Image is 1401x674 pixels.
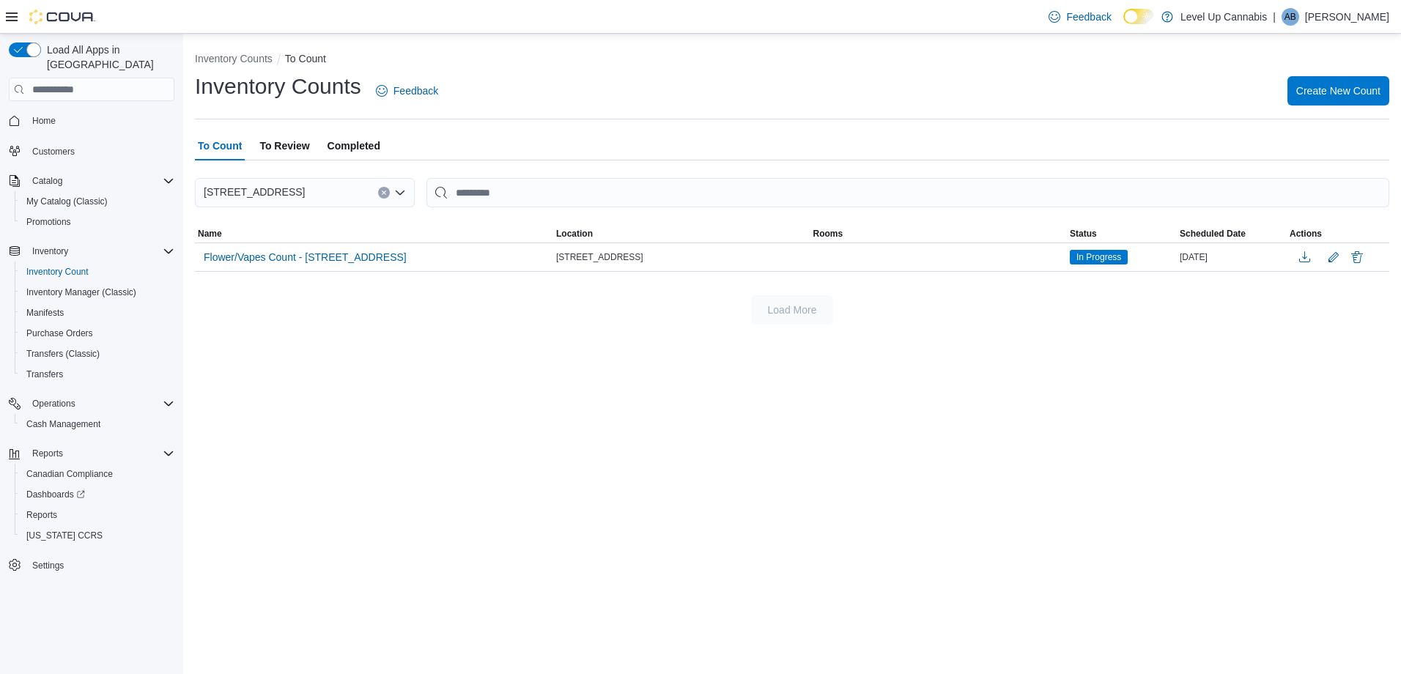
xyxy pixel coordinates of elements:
span: Dark Mode [1123,24,1124,25]
span: Manifests [21,304,174,322]
a: Settings [26,557,70,574]
button: My Catalog (Classic) [15,191,180,212]
span: Transfers [21,366,174,383]
span: [US_STATE] CCRS [26,530,103,541]
button: [US_STATE] CCRS [15,525,180,546]
span: Catalog [26,172,174,190]
span: Completed [328,131,380,160]
span: Transfers [26,369,63,380]
button: Cash Management [15,414,180,434]
span: Purchase Orders [26,327,93,339]
button: Inventory Manager (Classic) [15,282,180,303]
a: Home [26,112,62,130]
button: To Count [285,53,326,64]
span: In Progress [1070,250,1128,264]
a: Purchase Orders [21,325,99,342]
button: Catalog [3,171,180,191]
span: Settings [32,560,64,571]
p: Level Up Cannabis [1180,8,1267,26]
span: Scheduled Date [1180,228,1246,240]
img: Cova [29,10,95,24]
a: Reports [21,506,63,524]
span: Dashboards [21,486,174,503]
span: Cash Management [21,415,174,433]
button: Status [1067,225,1177,242]
span: Operations [32,398,75,410]
button: Location [553,225,810,242]
div: Aden Blahut [1282,8,1299,26]
span: Canadian Compliance [26,468,113,480]
button: Inventory [3,241,180,262]
span: [STREET_ADDRESS] [204,183,305,201]
button: Edit count details [1325,246,1342,268]
span: Reports [26,445,174,462]
div: [DATE] [1177,248,1287,266]
p: | [1273,8,1276,26]
button: Customers [3,140,180,161]
span: Cash Management [26,418,100,430]
span: Load More [768,303,817,317]
button: Flower/Vapes Count - [STREET_ADDRESS] [198,246,413,268]
span: Load All Apps in [GEOGRAPHIC_DATA] [41,42,174,72]
span: Promotions [21,213,174,231]
button: Inventory Count [15,262,180,282]
button: Reports [15,505,180,525]
span: Rooms [813,228,843,240]
button: Rooms [810,225,1068,242]
span: Reports [21,506,174,524]
span: Purchase Orders [21,325,174,342]
button: Clear input [378,187,390,199]
a: Manifests [21,304,70,322]
a: Inventory Manager (Classic) [21,284,142,301]
button: Inventory Counts [195,53,273,64]
span: Promotions [26,216,71,228]
span: Settings [26,556,174,574]
button: Delete [1348,248,1366,266]
span: Name [198,228,222,240]
a: Feedback [370,76,444,105]
span: To Review [259,131,309,160]
a: Cash Management [21,415,106,433]
span: Home [32,115,56,127]
button: Operations [3,393,180,414]
button: Inventory [26,242,74,260]
span: Feedback [1066,10,1111,24]
button: Catalog [26,172,68,190]
button: Purchase Orders [15,323,180,344]
button: Reports [26,445,69,462]
span: My Catalog (Classic) [21,193,174,210]
span: Inventory Count [26,266,89,278]
a: Transfers (Classic) [21,345,106,363]
input: This is a search bar. After typing your query, hit enter to filter the results lower in the page. [426,178,1389,207]
span: Canadian Compliance [21,465,174,483]
span: Inventory Count [21,263,174,281]
a: Inventory Count [21,263,95,281]
button: Scheduled Date [1177,225,1287,242]
button: Open list of options [394,187,406,199]
button: Create New Count [1287,76,1389,105]
span: Transfers (Classic) [21,345,174,363]
button: Reports [3,443,180,464]
span: Manifests [26,307,64,319]
a: Transfers [21,366,69,383]
span: [STREET_ADDRESS] [556,251,643,263]
button: Load More [751,295,833,325]
span: Customers [32,146,75,158]
a: My Catalog (Classic) [21,193,114,210]
a: Promotions [21,213,77,231]
button: Transfers [15,364,180,385]
span: To Count [198,131,242,160]
span: Flower/Vapes Count - [STREET_ADDRESS] [204,250,407,264]
span: Status [1070,228,1097,240]
button: Promotions [15,212,180,232]
a: Dashboards [15,484,180,505]
span: Inventory [32,245,68,257]
span: Inventory [26,242,174,260]
button: Canadian Compliance [15,464,180,484]
span: Reports [32,448,63,459]
input: Dark Mode [1123,9,1154,24]
span: Catalog [32,175,62,187]
a: Dashboards [21,486,91,503]
span: Customers [26,141,174,160]
p: [PERSON_NAME] [1305,8,1389,26]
